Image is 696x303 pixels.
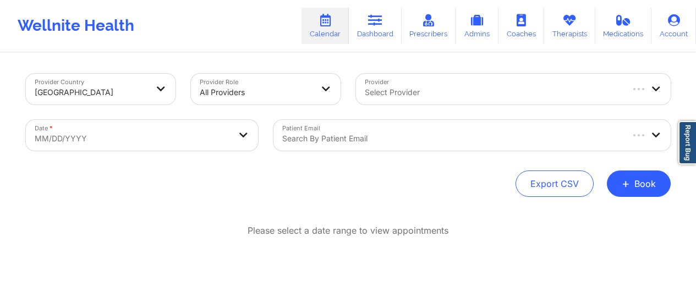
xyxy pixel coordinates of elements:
[498,8,544,44] a: Coaches
[622,180,630,186] span: +
[200,80,313,104] div: All Providers
[544,8,595,44] a: Therapists
[456,8,498,44] a: Admins
[248,224,448,237] p: Please select a date range to view appointments
[678,121,696,164] a: Report Bug
[402,8,456,44] a: Prescribers
[516,170,594,197] button: Export CSV
[607,170,671,197] button: +Book
[35,80,148,104] div: [GEOGRAPHIC_DATA]
[651,8,696,44] a: Account
[302,8,349,44] a: Calendar
[349,8,402,44] a: Dashboard
[595,8,652,44] a: Medications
